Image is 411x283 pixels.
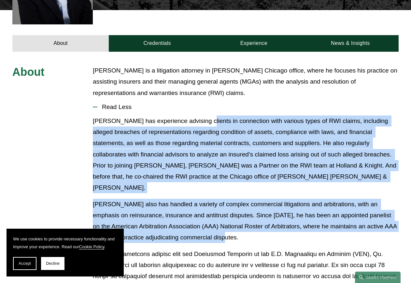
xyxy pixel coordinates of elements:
[12,35,109,52] a: About
[46,261,60,266] span: Decline
[7,229,124,276] section: Cookie banner
[93,115,399,194] p: [PERSON_NAME] has experience advising clients in connection with various types of RWI claims, inc...
[12,66,45,78] span: About
[93,99,399,115] button: Read Less
[205,35,302,52] a: Experience
[109,35,205,52] a: Credentials
[97,103,399,111] span: Read Less
[93,199,399,243] p: [PERSON_NAME] also has handled a variety of complex commercial litigations and arbitrations, with...
[93,65,399,99] p: [PERSON_NAME] is a litigation attorney in [PERSON_NAME] Chicago office, where he focuses his prac...
[302,35,399,52] a: News & Insights
[19,261,31,266] span: Accept
[41,257,64,270] button: Decline
[13,257,36,270] button: Accept
[355,272,401,283] a: Search this site
[13,235,117,250] p: We use cookies to provide necessary functionality and improve your experience. Read our .
[79,244,105,249] a: Cookie Policy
